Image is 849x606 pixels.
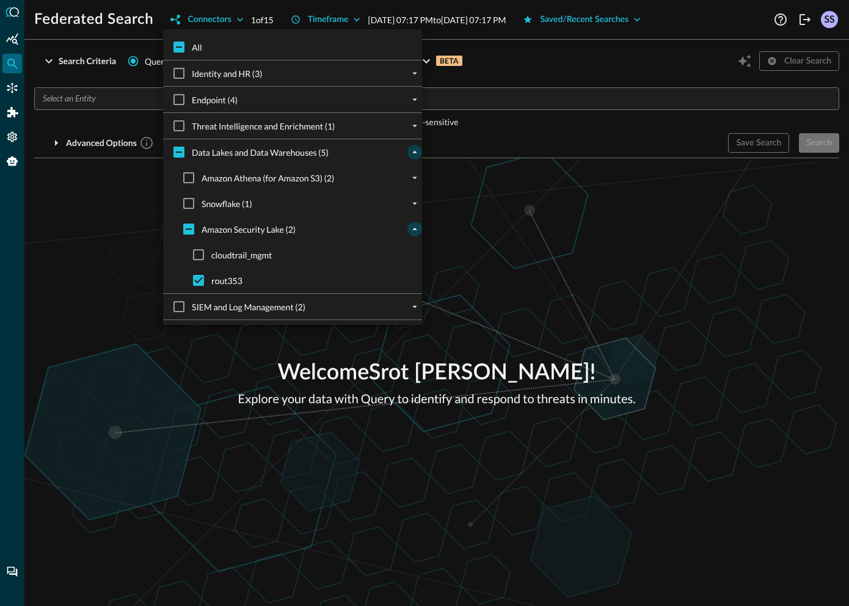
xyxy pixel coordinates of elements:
span: Snowflake (1) [202,197,252,210]
button: expand [407,119,422,133]
button: collapse [407,222,422,236]
button: expand [407,92,422,107]
button: expand [407,299,422,314]
span: rout353 [211,274,242,287]
button: expand [407,66,422,81]
span: Amazon Athena (for Amazon S3) (2) [202,172,334,184]
span: Threat Intelligence and Enrichment (1) [192,120,335,133]
span: Amazon Security Lake (2) [202,223,296,236]
span: SIEM and Log Management (2) [192,301,305,313]
span: Data Lakes and Data Warehouses (5) [192,146,329,159]
span: Endpoint (4) [192,93,238,106]
button: expand [407,196,422,211]
button: expand [407,170,422,185]
span: cloudtrail_mgmt [211,249,272,261]
button: collapse [407,145,422,159]
span: Identity and HR (3) [192,67,262,80]
span: All [192,41,202,54]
